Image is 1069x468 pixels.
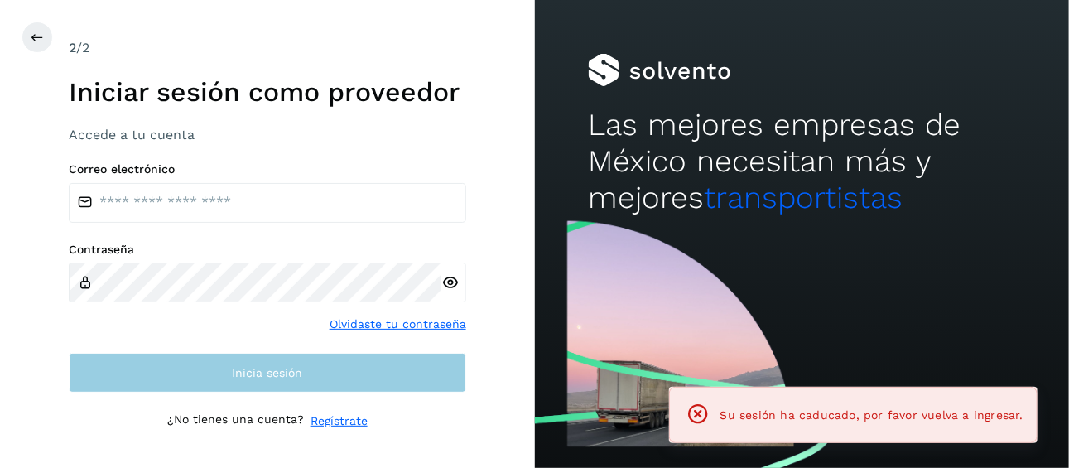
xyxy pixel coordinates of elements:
a: Olvidaste tu contraseña [330,316,466,333]
span: transportistas [704,180,903,215]
label: Correo electrónico [69,162,466,176]
h3: Accede a tu cuenta [69,127,466,142]
span: Inicia sesión [232,367,302,379]
p: ¿No tienes una cuenta? [167,413,304,430]
button: Inicia sesión [69,353,466,393]
h1: Iniciar sesión como proveedor [69,76,466,108]
h2: Las mejores empresas de México necesitan más y mejores [588,107,1015,217]
a: Regístrate [311,413,368,430]
span: Su sesión ha caducado, por favor vuelva a ingresar. [720,408,1023,422]
label: Contraseña [69,243,466,257]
